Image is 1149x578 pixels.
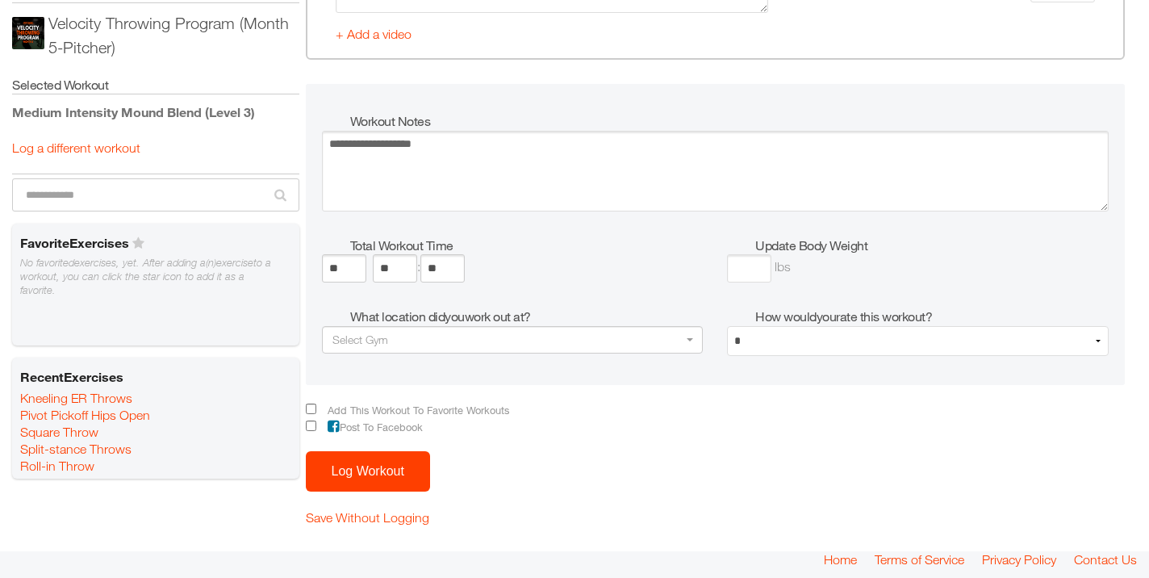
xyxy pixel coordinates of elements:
a: Terms of Service [875,551,964,568]
span: : [417,259,420,274]
h5: Workout Notes [350,112,1109,130]
a: Kneeling ER Throws [20,391,132,405]
input: Add This Workout To Favorite Workouts [306,404,316,414]
span: Add This Workout To Favorite Workouts [320,404,509,417]
a: Privacy Policy [982,551,1056,568]
a: Pivot Pickoff Hips Open [20,408,150,422]
img: ios_large.png [12,17,44,49]
span: Select Gym [332,333,388,346]
a: + Add a video [336,27,412,41]
div: Velocity Throwing Program (Month 5-Pitcher) [48,11,299,60]
div: Medium Intensity Mound Blend (Level 3) [12,103,299,122]
a: Split-stance Throws [20,442,132,456]
h5: Total Workout Time [350,237,704,254]
a: Log a different workout [12,140,140,155]
span: Post To Facebook [320,421,423,433]
div: No favorited exercises , yet. After adding a(n) exercise to a workout, you can click the star ico... [20,257,295,298]
h6: Favorite Exercises [16,230,295,256]
button: Log Workout [306,451,430,492]
h6: Recent Exercises [16,364,295,390]
span: lbs [775,259,791,274]
a: Save Without Logging [306,510,429,525]
a: Roll-in Throw [20,459,94,473]
a: Square Throw [20,425,98,439]
h5: Selected Workout [12,76,299,94]
a: Home [824,551,857,568]
h5: How would you rate this workout? [755,308,1109,325]
input: Post To Facebook [306,421,316,431]
h5: What location did you work out at? [350,308,704,325]
h5: Update Body Weight [755,237,1109,254]
a: Contact Us [1074,551,1137,568]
